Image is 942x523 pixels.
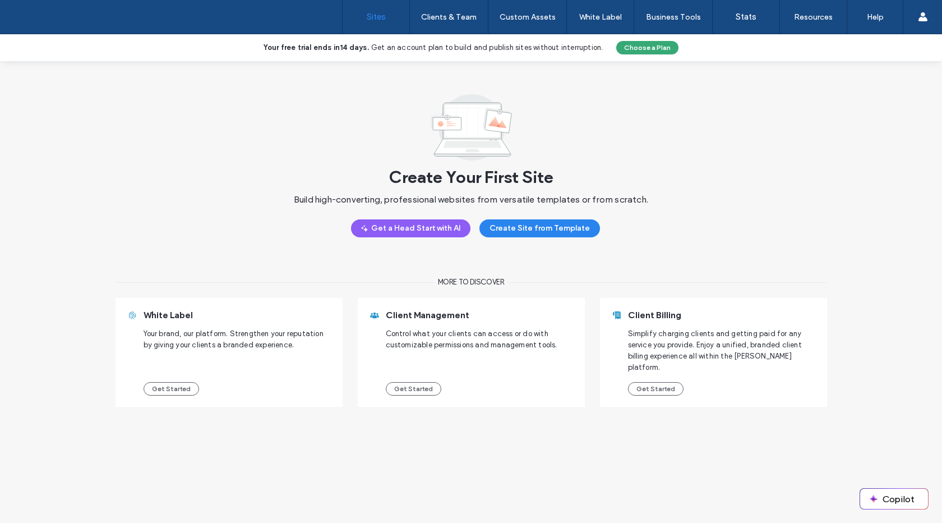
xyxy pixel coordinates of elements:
label: Sites [367,12,386,22]
label: Resources [794,12,833,22]
label: Clients & Team [421,12,477,22]
span: Client Billing [628,310,681,320]
label: White Label [579,12,622,22]
span: Get an account plan to build and publish sites without interruption. [371,43,603,52]
span: More to discover [438,277,505,288]
span: White Label [144,310,193,320]
button: Create Site from Template [479,219,600,237]
button: Get a Head Start with AI [351,219,470,237]
button: Choose a Plan [616,41,678,54]
label: Business Tools [646,12,701,22]
button: Copilot [860,489,928,509]
span: Build high-converting, professional websites from versatile templates or from scratch. [294,194,648,219]
label: Stats [736,12,756,22]
b: Your free trial ends in . [264,43,369,52]
span: Create Your First Site [389,160,553,194]
button: Get Started [386,382,441,396]
span: Simplify charging clients and getting paid for any service you provide. Enjoy a unified, branded ... [628,328,816,373]
button: Get Started [628,382,684,396]
span: Your brand, our platform. Strengthen your reputation by giving your clients a branded experience. [144,328,331,373]
label: Custom Assets [500,12,556,22]
label: Help [867,12,884,22]
b: 14 days [340,43,367,52]
span: Control what your clients can access or do with customizable permissions and management tools. [386,328,574,373]
button: Get Started [144,382,199,396]
span: Client Management [386,310,469,320]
